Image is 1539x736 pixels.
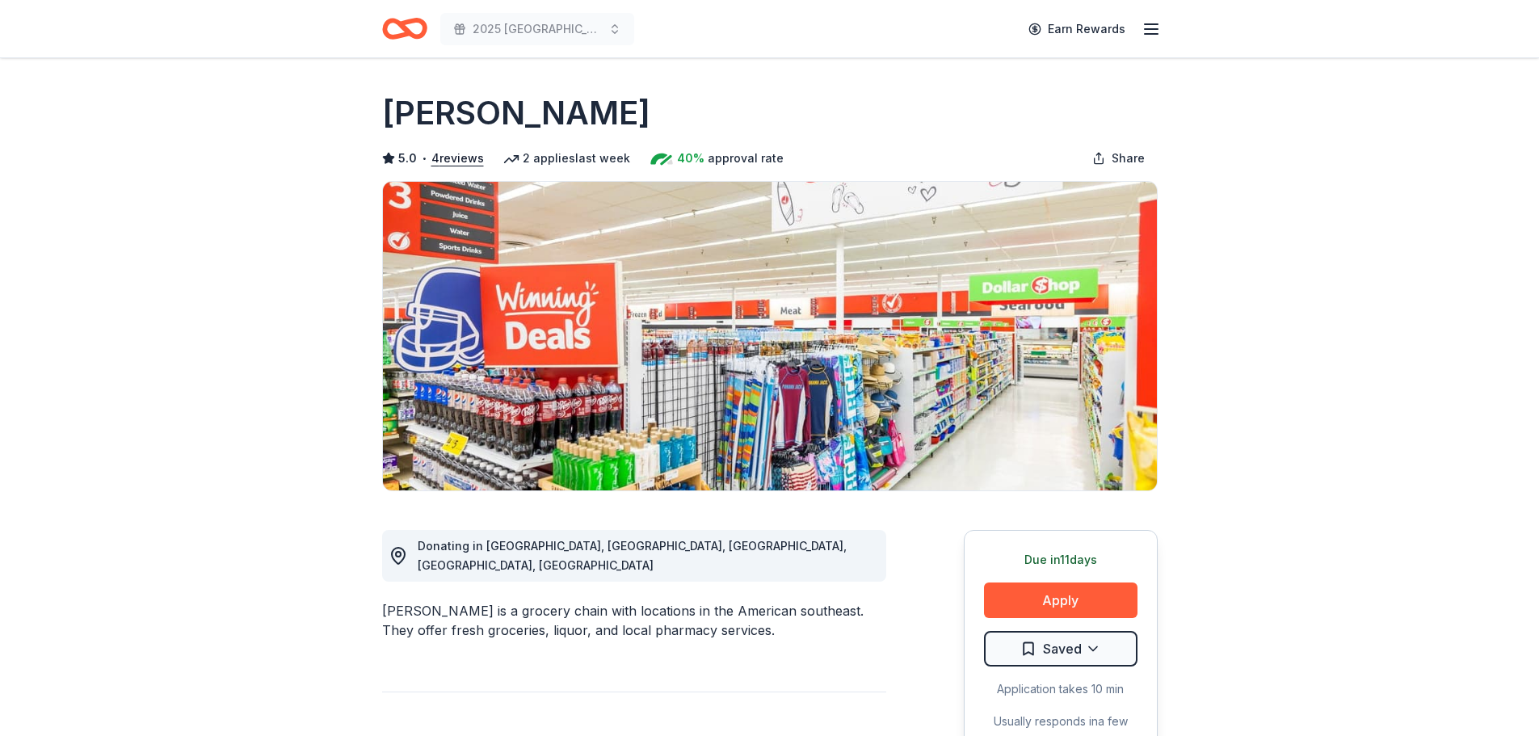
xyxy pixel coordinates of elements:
[382,10,427,48] a: Home
[1019,15,1135,44] a: Earn Rewards
[984,679,1137,699] div: Application takes 10 min
[984,582,1137,618] button: Apply
[421,152,427,165] span: •
[418,539,847,572] span: Donating in [GEOGRAPHIC_DATA], [GEOGRAPHIC_DATA], [GEOGRAPHIC_DATA], [GEOGRAPHIC_DATA], [GEOGRAPH...
[984,631,1137,667] button: Saved
[1043,638,1082,659] span: Saved
[431,149,484,168] button: 4reviews
[1079,142,1158,175] button: Share
[677,149,704,168] span: 40%
[984,550,1137,570] div: Due in 11 days
[440,13,634,45] button: 2025 [GEOGRAPHIC_DATA] Equality [US_STATE] Gala
[1112,149,1145,168] span: Share
[398,149,417,168] span: 5.0
[383,182,1157,490] img: Image for Winn-Dixie
[473,19,602,39] span: 2025 [GEOGRAPHIC_DATA] Equality [US_STATE] Gala
[382,601,886,640] div: [PERSON_NAME] is a grocery chain with locations in the American southeast. They offer fresh groce...
[503,149,630,168] div: 2 applies last week
[708,149,784,168] span: approval rate
[382,90,650,136] h1: [PERSON_NAME]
